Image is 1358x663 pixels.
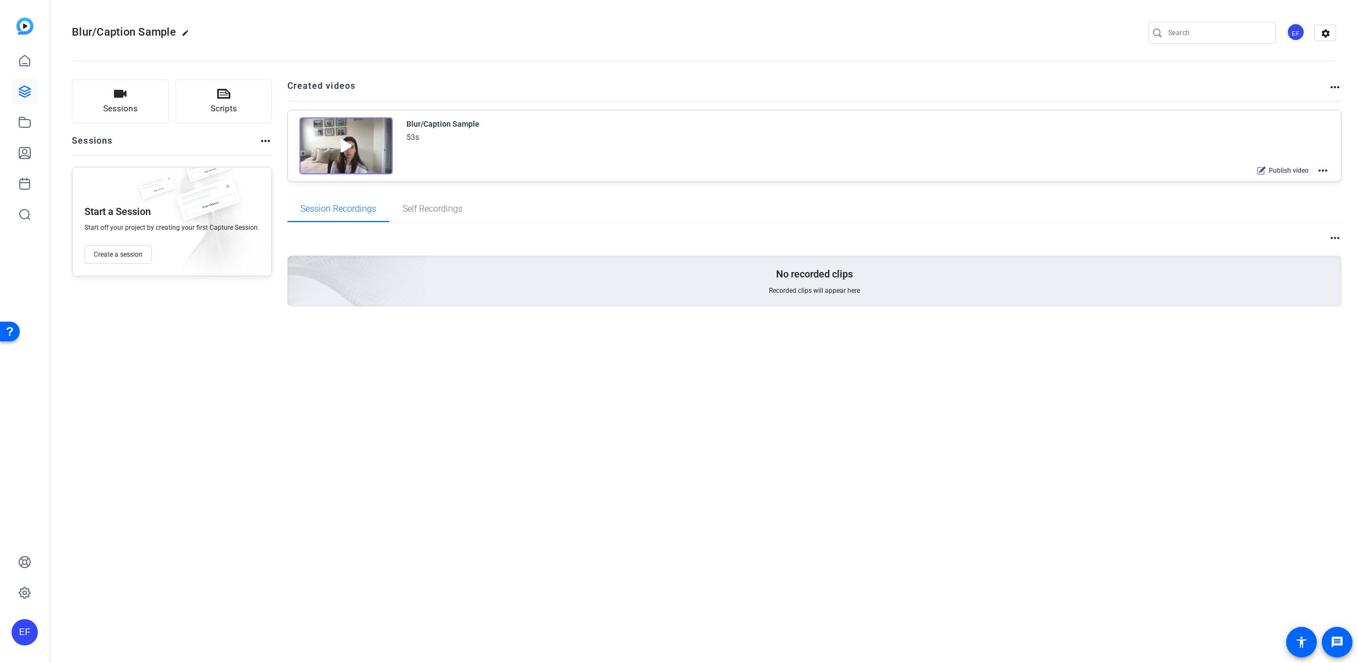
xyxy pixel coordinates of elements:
mat-icon: more_horiz [1316,164,1329,177]
p: Start a Session [84,205,151,218]
div: 53s [406,131,419,144]
mat-icon: more_horiz [1328,231,1342,245]
button: Create a session [84,245,152,264]
button: Sessions [72,80,169,123]
span: Blur/Caption Sample [72,25,176,38]
mat-icon: accessibility [1295,636,1308,649]
span: Session Recordings [301,205,376,213]
div: EF [12,619,38,645]
span: Publish video [1269,166,1309,175]
img: blue-gradient.svg [16,18,33,35]
span: Recorded clips will appear here [769,286,860,295]
img: Creator Project Thumbnail [299,117,393,174]
h2: Created videos [287,80,1329,101]
mat-icon: more_horiz [1328,81,1342,94]
mat-icon: settings [1315,25,1337,42]
mat-icon: edit [182,29,195,42]
input: Search [1168,26,1267,39]
div: EF [1287,23,1305,41]
span: Create a session [94,250,143,259]
img: fake-session.png [133,174,182,206]
mat-icon: message [1331,636,1344,649]
img: fake-session.png [178,151,238,191]
p: No recorded clips [776,268,853,281]
img: fake-session.png [167,178,249,233]
h2: Sessions [72,134,113,155]
span: Self Recordings [403,205,462,213]
button: Scripts [176,80,273,123]
div: Blur/Caption Sample [406,117,479,131]
span: Start off your project by creating your first Capture Session. [84,223,259,232]
span: Scripts [211,103,237,115]
mat-icon: more_horiz [259,134,272,148]
img: embarkstudio-empty-session.png [160,164,266,281]
ngx-avatar: Erin Flaherty [1287,23,1306,42]
img: embarkstudio-empty-session.png [165,148,426,386]
span: Sessions [103,103,138,115]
